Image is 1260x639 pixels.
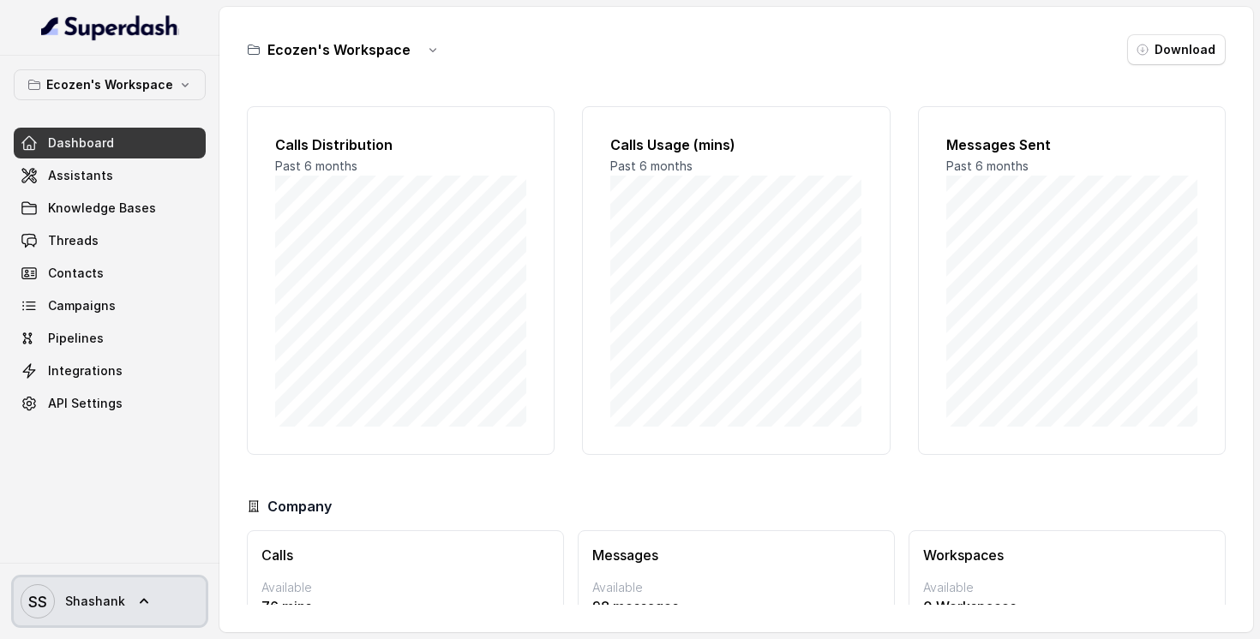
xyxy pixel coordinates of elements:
a: Shashank [14,577,206,625]
a: Threads [14,225,206,256]
span: Assistants [48,167,113,184]
a: Contacts [14,258,206,289]
h2: Calls Distribution [275,134,526,155]
span: Past 6 months [946,158,1029,173]
p: Available [923,579,1211,596]
button: Ecozen's Workspace [14,69,206,100]
p: Available [592,579,880,596]
text: SS [28,593,47,611]
h3: Ecozen's Workspace [267,39,411,60]
span: Knowledge Bases [48,200,156,217]
p: Ecozen's Workspace [46,75,173,95]
h3: Calls [261,545,549,565]
span: Integrations [48,362,123,379]
span: API Settings [48,395,123,412]
h2: Messages Sent [946,134,1197,155]
a: Dashboard [14,128,206,158]
span: Past 6 months [610,158,693,173]
h3: Company [267,496,332,517]
a: Campaigns [14,290,206,321]
p: 76 mins [261,596,549,617]
a: Knowledge Bases [14,193,206,224]
p: 0 Workspaces [923,596,1211,617]
h3: Messages [592,545,880,565]
a: Assistants [14,160,206,191]
button: Download [1127,34,1226,65]
p: 98 messages [592,596,880,617]
span: Threads [48,232,99,249]
span: Pipelines [48,330,104,347]
span: Contacts [48,265,104,282]
a: Integrations [14,355,206,386]
h2: Calls Usage (mins) [610,134,861,155]
a: API Settings [14,388,206,419]
a: Pipelines [14,323,206,354]
span: Campaigns [48,297,116,314]
span: Shashank [65,593,125,610]
p: Available [261,579,549,596]
span: Dashboard [48,134,114,152]
img: light.svg [41,14,179,41]
span: Past 6 months [275,158,357,173]
h3: Workspaces [923,545,1211,565]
